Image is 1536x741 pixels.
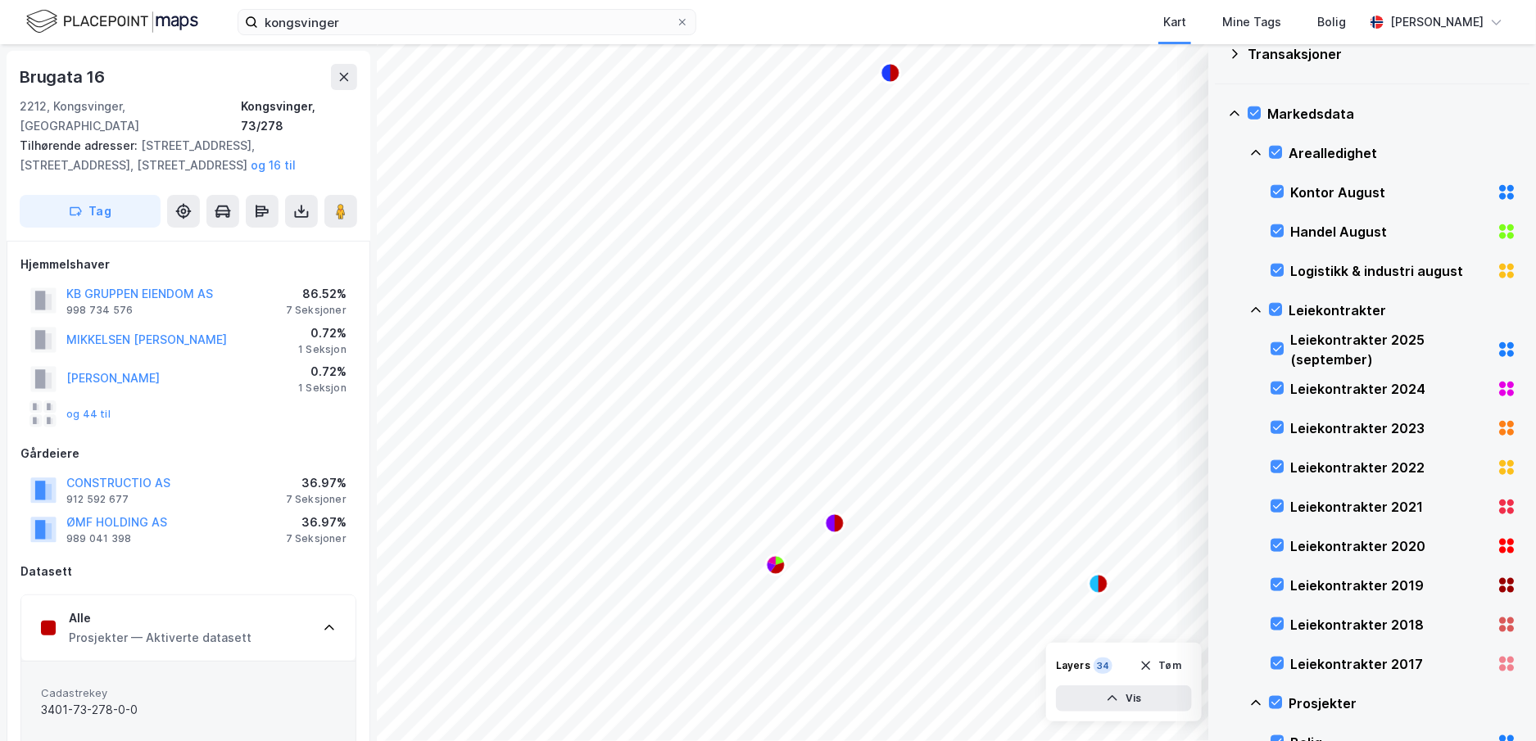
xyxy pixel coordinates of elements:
div: Map marker [825,513,845,533]
div: Leiekontrakter 2018 [1290,615,1490,635]
div: 86.52% [286,284,347,304]
div: Markedsdata [1267,104,1516,124]
button: Tøm [1129,653,1192,679]
span: Cadastrekey [41,686,336,700]
div: [PERSON_NAME] [1390,12,1484,32]
div: 36.97% [286,473,347,493]
div: Leiekontrakter 2023 [1290,418,1490,438]
div: Datasett [20,562,356,581]
div: Kontrollprogram for chat [1454,662,1536,741]
div: Bolig [1317,12,1346,32]
div: Handel August [1290,222,1490,242]
div: Kontor August [1290,183,1490,202]
div: 7 Seksjoner [286,304,347,317]
div: Leiekontrakter 2017 [1290,654,1490,674]
div: Kart [1163,12,1186,32]
div: 36.97% [286,513,347,532]
div: Leiekontrakter 2022 [1290,458,1490,477]
div: Alle [69,608,251,628]
input: Søk på adresse, matrikkel, gårdeiere, leietakere eller personer [258,10,676,34]
div: Prosjekter [1289,694,1516,713]
div: Leiekontrakter 2020 [1290,536,1490,556]
div: Mine Tags [1222,12,1281,32]
div: 1 Seksjon [298,382,347,395]
div: 34 [1094,657,1112,674]
div: 0.72% [298,362,347,382]
div: 3401-73-278-0-0 [41,700,336,720]
div: Transaksjoner [1248,44,1516,64]
div: Layers [1056,659,1090,672]
button: Tag [20,195,161,228]
div: 998 734 576 [66,304,133,317]
div: Leiekontrakter 2021 [1290,497,1490,517]
div: Prosjekter — Aktiverte datasett [69,628,251,648]
div: 7 Seksjoner [286,493,347,506]
div: 989 041 398 [66,532,131,545]
img: logo.f888ab2527a4732fd821a326f86c7f29.svg [26,7,198,36]
div: Gårdeiere [20,444,356,463]
div: Leiekontrakter 2025 (september) [1290,330,1490,369]
button: Vis [1056,685,1192,712]
div: Leiekontrakter [1289,300,1516,320]
div: 2212, Kongsvinger, [GEOGRAPHIC_DATA] [20,97,241,136]
div: Logistikk & industri august [1290,261,1490,281]
div: Leiekontrakter 2024 [1290,379,1490,399]
div: 1 Seksjon [298,343,347,356]
div: Kongsvinger, 73/278 [241,97,357,136]
div: Brugata 16 [20,64,108,90]
div: [STREET_ADDRESS], [STREET_ADDRESS], [STREET_ADDRESS] [20,136,344,175]
div: Leiekontrakter 2019 [1290,576,1490,595]
div: Map marker [766,555,786,575]
div: 0.72% [298,323,347,343]
iframe: Chat Widget [1454,662,1536,741]
div: Map marker [1089,574,1108,594]
div: Hjemmelshaver [20,255,356,274]
div: Map marker [881,63,900,83]
div: 7 Seksjoner [286,532,347,545]
div: Arealledighet [1289,143,1516,163]
div: 912 592 677 [66,493,129,506]
span: Tilhørende adresser: [20,138,141,152]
